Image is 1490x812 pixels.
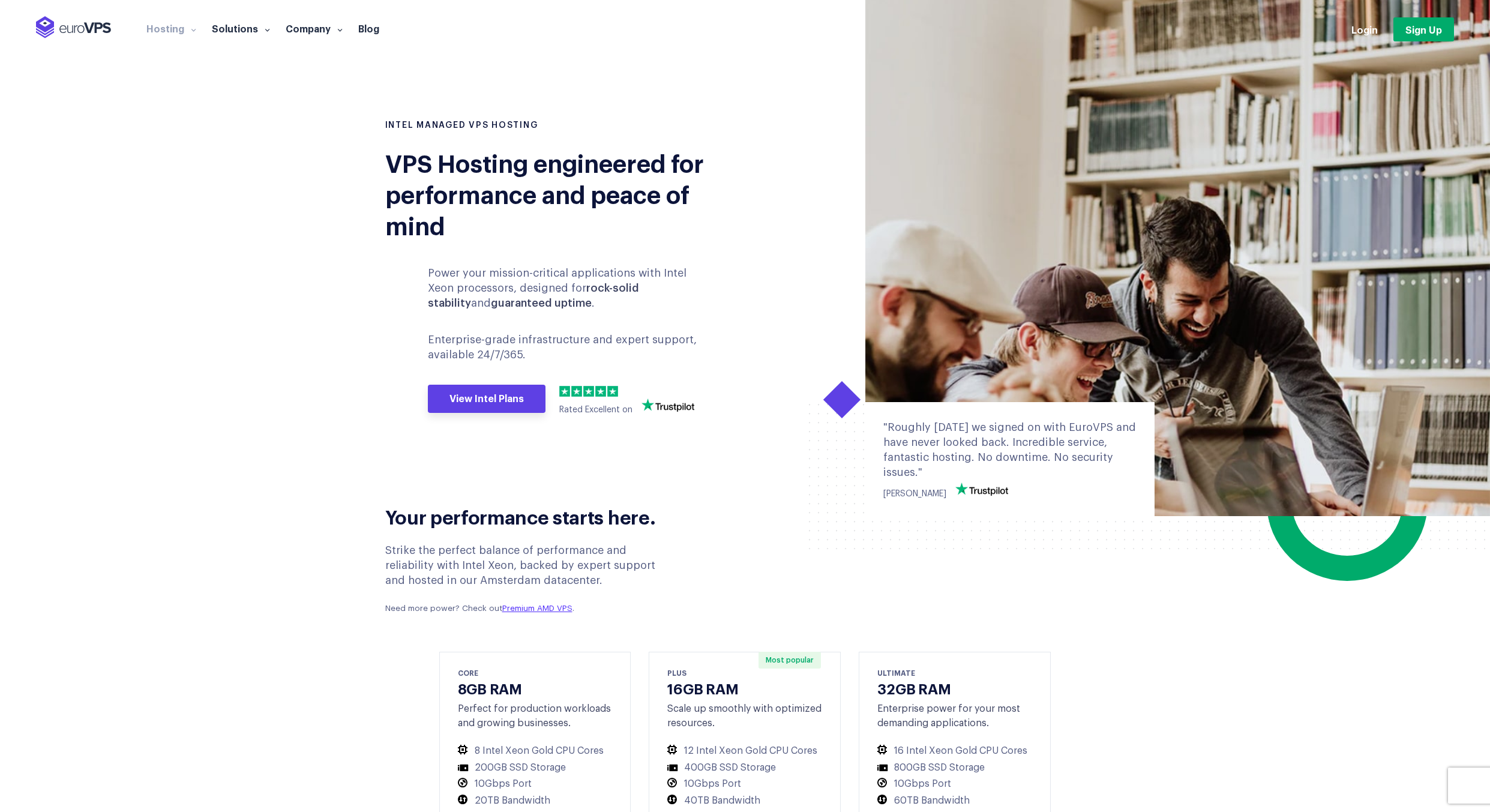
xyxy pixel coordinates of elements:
[428,385,545,414] a: View Intel Plans
[458,778,613,790] li: 10Gbps Port
[667,762,822,774] li: 400GB SSD Storage
[877,667,1032,678] div: ULTIMATE
[877,702,1032,730] div: Enterprise power for your most demanding applications.
[571,386,582,397] img: 2
[350,22,387,34] a: Blog
[877,795,1032,807] li: 60TB Bandwidth
[458,762,613,774] li: 200GB SSD Storage
[595,386,606,397] img: 4
[385,543,675,615] div: Strike the perfect balance of performance and reliability with Intel Xeon, backed by expert suppo...
[428,283,639,308] b: rock-solid stability
[667,778,822,790] li: 10Gbps Port
[877,778,1032,790] li: 10Gbps Port
[385,603,675,615] p: Need more power? Check out .
[607,386,618,397] img: 5
[458,679,613,697] h3: 8GB RAM
[491,298,592,308] b: guaranteed uptime
[458,745,613,757] li: 8 Intel Xeon Gold CPU Cores
[667,795,822,807] li: 40TB Bandwidth
[458,667,613,678] div: CORE
[667,679,822,697] h3: 16GB RAM
[667,745,822,757] li: 12 Intel Xeon Gold CPU Cores
[385,120,736,132] h1: INTEL MANAGED VPS HOSTING
[278,22,350,34] a: Company
[502,604,572,612] a: Premium AMD VPS
[883,490,946,498] span: [PERSON_NAME]
[1351,23,1378,36] a: Login
[667,667,822,678] div: PLUS
[759,652,821,669] span: Most popular
[883,420,1137,481] div: "Roughly [DATE] we signed on with EuroVPS and have never looked back. Incredible service, fantast...
[385,146,736,240] div: VPS Hosting engineered for performance and peace of mind
[559,406,632,414] span: Rated Excellent on
[204,22,278,34] a: Solutions
[877,745,1032,757] li: 16 Intel Xeon Gold CPU Cores
[458,702,613,730] div: Perfect for production workloads and growing businesses.
[139,22,204,34] a: Hosting
[559,386,570,397] img: 1
[428,266,712,311] p: Power your mission-critical applications with Intel Xeon processors, designed for and .
[877,762,1032,774] li: 800GB SSD Storage
[428,332,712,362] p: Enterprise-grade infrastructure and expert support, available 24/7/365.
[36,16,111,38] img: EuroVPS
[583,386,594,397] img: 3
[1393,17,1454,41] a: Sign Up
[385,504,675,528] h2: Your performance starts here.
[667,702,822,730] div: Scale up smoothly with optimized resources.
[458,795,613,807] li: 20TB Bandwidth
[877,679,1032,697] h3: 32GB RAM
